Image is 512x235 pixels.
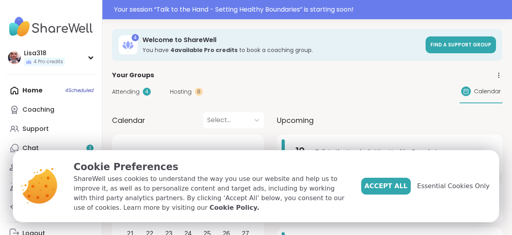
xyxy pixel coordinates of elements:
[219,145,236,163] div: Fr
[22,125,49,133] div: Support
[426,36,496,53] a: Find a support group
[170,88,192,96] span: Hosting
[474,87,501,96] span: Calendar
[112,70,154,80] span: Your Groups
[315,148,488,156] span: Talk to the Hand - Setting Healthy Boundaries
[120,145,137,163] div: Su
[143,88,151,96] div: 4
[170,46,238,54] b: 4 available Pro credit s
[139,145,157,163] div: Mo
[6,100,96,119] a: Coaching
[296,146,305,157] span: 10
[114,5,507,14] div: Your session “ Talk to the Hand - Setting Healthy Boundaries ” is starting soon!
[199,145,217,163] div: Th
[89,145,91,152] span: 1
[159,145,177,163] div: Tu
[6,139,96,158] a: Chat1
[142,36,421,44] h3: Welcome to ShareWell
[239,145,256,163] div: Sa
[6,119,96,139] a: Support
[6,13,96,41] img: ShareWell Nav Logo
[22,144,39,153] div: Chat
[210,203,259,213] a: Cookie Policy.
[112,88,140,96] span: Attending
[430,41,491,48] span: Find a support group
[132,34,139,41] div: 4
[142,46,421,54] h3: You have to book a coaching group.
[8,51,21,64] img: Lisa318
[22,105,54,114] div: Coaching
[364,181,408,191] span: Accept All
[74,160,348,174] p: Cookie Preferences
[361,178,411,195] button: Accept All
[277,115,314,126] span: Upcoming
[34,58,63,65] span: 4 Pro credits
[74,174,348,213] p: ShareWell uses cookies to understand the way you use our website and help us to improve it, as we...
[24,49,65,58] div: Lisa318
[195,88,203,96] div: 0
[179,145,197,163] div: We
[112,115,145,126] span: Calendar
[417,181,490,191] span: Essential Cookies Only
